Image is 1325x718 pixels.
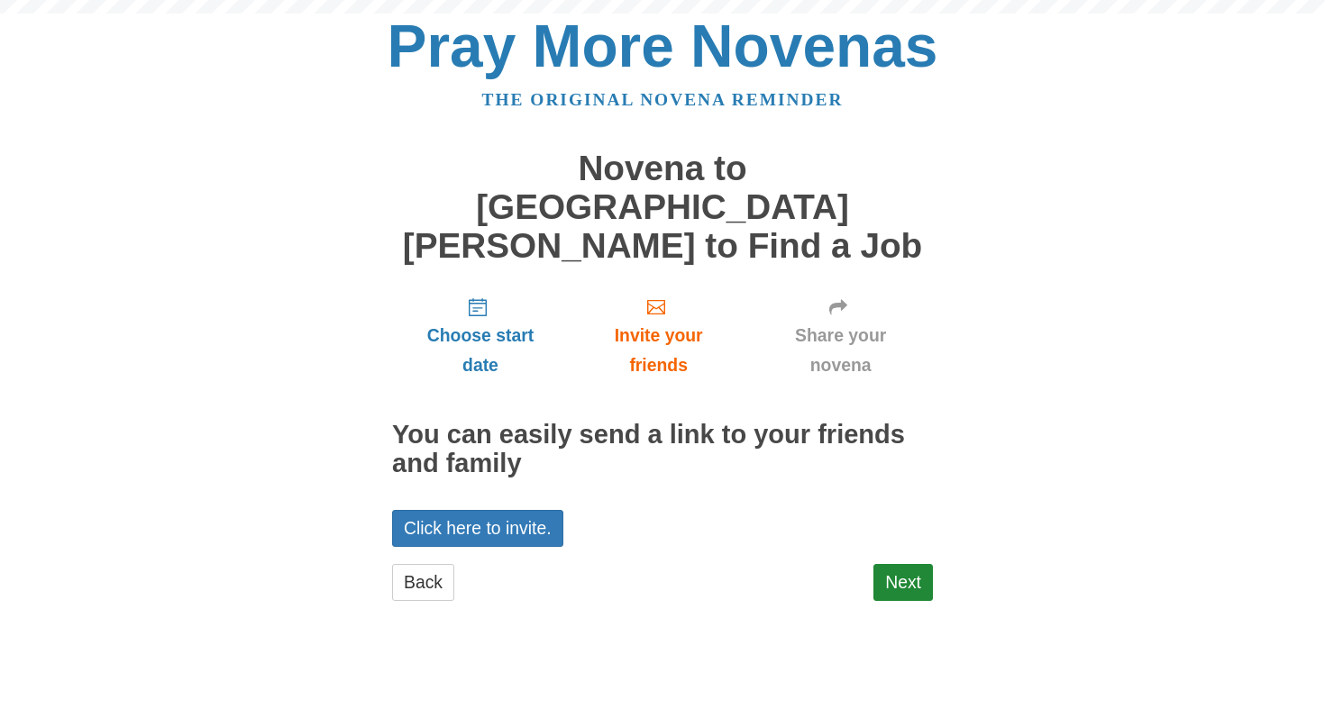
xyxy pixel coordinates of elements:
[482,90,844,109] a: The original novena reminder
[392,564,454,601] a: Back
[392,283,569,390] a: Choose start date
[748,283,933,390] a: Share your novena
[766,321,915,380] span: Share your novena
[569,283,748,390] a: Invite your friends
[392,510,563,547] a: Click here to invite.
[392,150,933,265] h1: Novena to [GEOGRAPHIC_DATA][PERSON_NAME] to Find a Job
[873,564,933,601] a: Next
[410,321,551,380] span: Choose start date
[587,321,730,380] span: Invite your friends
[392,421,933,478] h2: You can easily send a link to your friends and family
[388,13,938,79] a: Pray More Novenas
